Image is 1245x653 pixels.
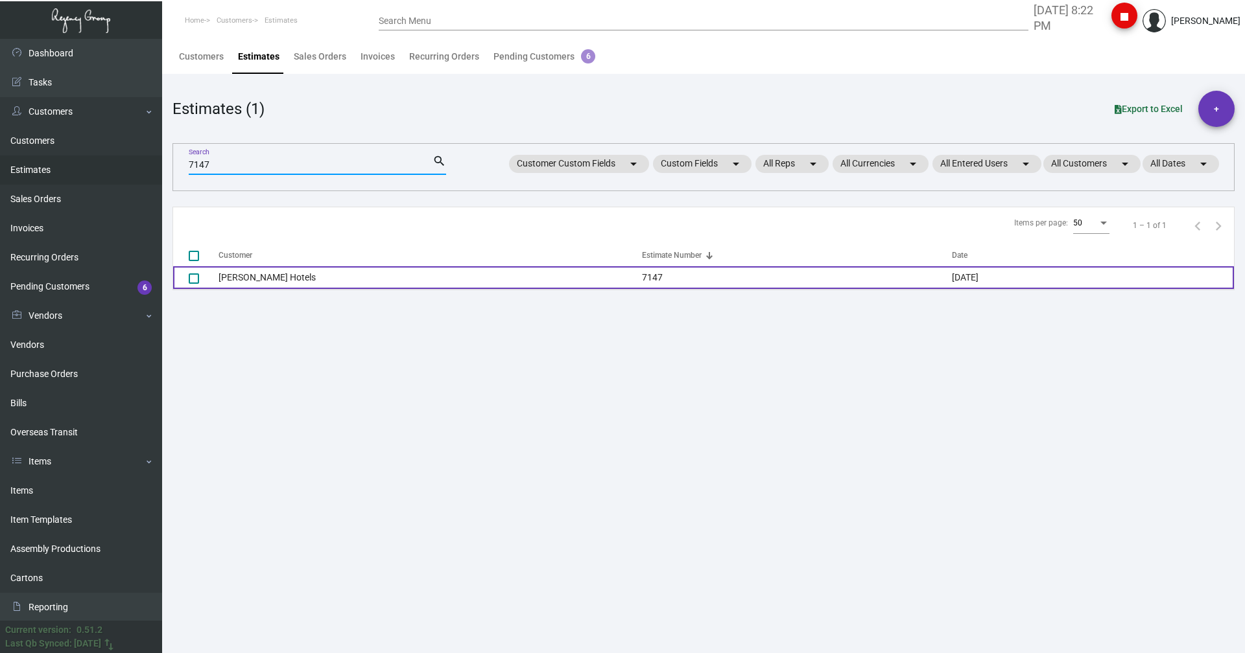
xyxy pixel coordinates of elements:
[217,16,252,25] span: Customers
[1143,9,1166,32] img: admin@bootstrapmaster.com
[1198,91,1235,127] button: +
[1073,219,1109,228] mat-select: Items per page:
[433,154,446,169] mat-icon: search
[626,156,641,172] mat-icon: arrow_drop_down
[1014,217,1068,229] div: Items per page:
[1117,156,1133,172] mat-icon: arrow_drop_down
[294,50,346,63] div: Sales Orders
[905,156,921,172] mat-icon: arrow_drop_down
[805,156,821,172] mat-icon: arrow_drop_down
[238,50,279,63] div: Estimates
[653,155,752,173] mat-chip: Custom Fields
[509,155,649,173] mat-chip: Customer Custom Fields
[932,155,1041,173] mat-chip: All Entered Users
[952,249,1234,261] div: Date
[728,156,744,172] mat-icon: arrow_drop_down
[1104,97,1193,120] button: Export to Excel
[1133,220,1167,231] div: 1 – 1 of 1
[1115,104,1183,114] span: Export to Excel
[179,50,224,63] div: Customers
[77,623,102,637] div: 0.51.2
[219,249,642,261] div: Customer
[1043,155,1141,173] mat-chip: All Customers
[1117,9,1132,25] i: stop
[219,266,642,289] td: [PERSON_NAME] Hotels
[833,155,929,173] mat-chip: All Currencies
[1171,14,1240,28] div: [PERSON_NAME]
[219,249,252,261] div: Customer
[172,97,265,120] div: Estimates (1)
[1034,3,1102,34] label: [DATE] 8:22 PM
[409,50,479,63] div: Recurring Orders
[642,266,953,289] td: 7147
[1073,218,1082,227] span: 50
[952,249,967,261] div: Date
[642,249,953,261] div: Estimate Number
[1196,156,1211,172] mat-icon: arrow_drop_down
[1111,3,1137,29] button: stop
[5,637,101,650] div: Last Qb Synced: [DATE]
[1018,156,1034,172] mat-icon: arrow_drop_down
[952,266,1234,289] td: [DATE]
[642,249,702,261] div: Estimate Number
[1208,215,1229,236] button: Next page
[1143,155,1219,173] mat-chip: All Dates
[361,50,395,63] div: Invoices
[5,623,71,637] div: Current version:
[1187,215,1208,236] button: Previous page
[493,50,595,63] div: Pending Customers
[1214,91,1219,127] span: +
[265,16,298,25] span: Estimates
[185,16,204,25] span: Home
[755,155,829,173] mat-chip: All Reps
